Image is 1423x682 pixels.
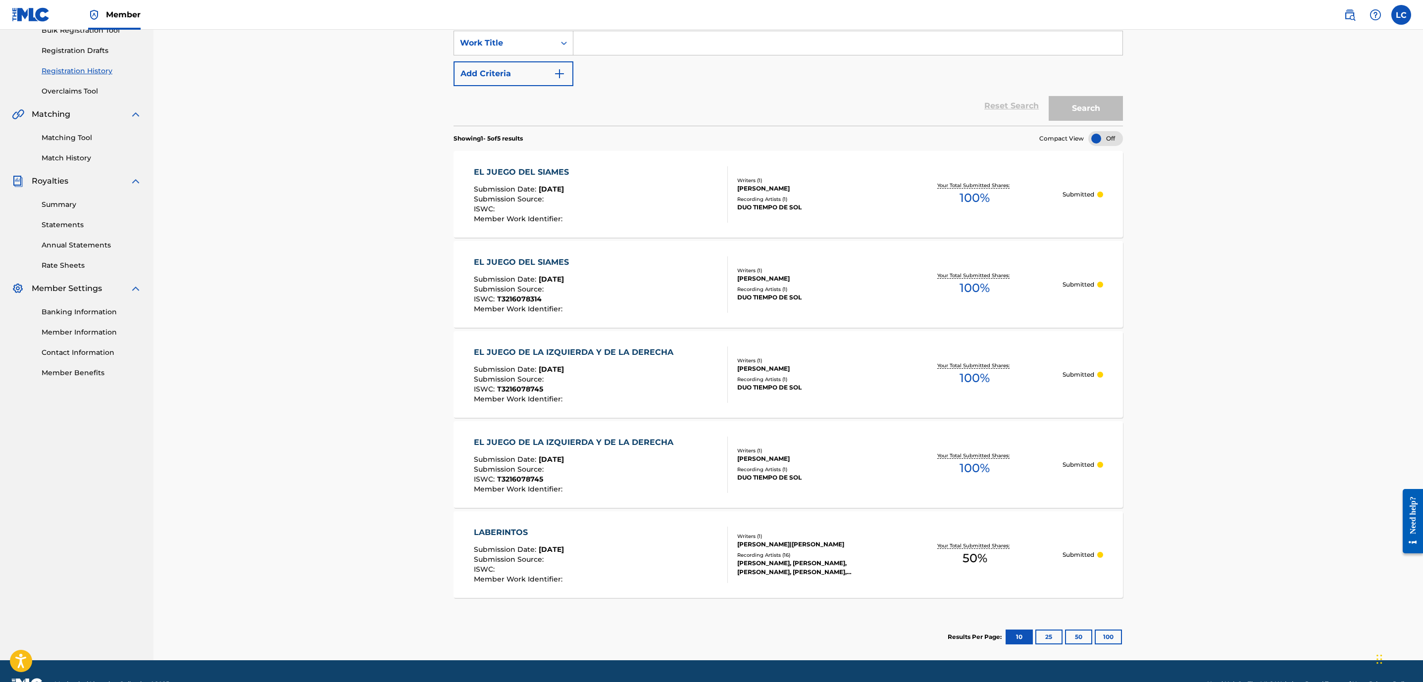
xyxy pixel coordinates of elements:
img: 9d2ae6d4665cec9f34b9.svg [554,68,565,80]
span: Matching [32,108,70,120]
a: Member Information [42,327,142,338]
button: 100 [1095,630,1122,644]
p: Showing 1 - 5 of 5 results [454,134,523,143]
p: Submitted [1063,460,1094,469]
div: DUO TIEMPO DE SOL [737,473,887,482]
span: ISWC : [474,385,497,393]
div: Recording Artists ( 1 ) [737,466,887,473]
div: Writers ( 1 ) [737,267,887,274]
img: expand [130,283,142,294]
span: 50 % [963,549,987,567]
div: DUO TIEMPO DE SOL [737,293,887,302]
img: help [1370,9,1381,21]
div: Writers ( 1 ) [737,177,887,184]
a: EL JUEGO DEL SIAMESSubmission Date:[DATE]Submission Source:ISWC:Member Work Identifier:Writers (1... [454,151,1123,238]
a: Bulk Registration Tool [42,25,142,36]
span: ISWC : [474,294,497,303]
div: Recording Artists ( 1 ) [737,286,887,293]
div: Recording Artists ( 1 ) [737,195,887,203]
div: [PERSON_NAME] [737,364,887,373]
img: search [1344,9,1356,21]
a: Banking Information [42,307,142,317]
div: Recording Artists ( 16 ) [737,551,887,559]
img: Matching [12,108,24,120]
span: Submission Date : [474,185,539,194]
div: EL JUEGO DE LA IZQUIERDA Y DE LA DERECHA [474,346,678,358]
a: Rate Sheets [42,260,142,271]
span: Compact View [1039,134,1084,143]
span: Submission Date : [474,275,539,284]
button: 50 [1065,630,1092,644]
span: Member Work Identifier : [474,485,565,493]
img: Royalties [12,175,24,187]
button: Add Criteria [454,61,573,86]
div: Work Title [460,37,549,49]
a: Matching Tool [42,133,142,143]
div: Drag [1376,644,1382,674]
div: Recording Artists ( 1 ) [737,376,887,383]
div: EL JUEGO DE LA IZQUIERDA Y DE LA DERECHA [474,437,678,448]
span: Member [106,9,141,20]
div: DUO TIEMPO DE SOL [737,203,887,212]
div: [PERSON_NAME] [737,184,887,193]
div: [PERSON_NAME]|[PERSON_NAME] [737,540,887,549]
img: expand [130,175,142,187]
span: Submission Source : [474,465,546,474]
iframe: Resource Center [1395,482,1423,561]
form: Search Form [454,31,1123,126]
p: Submitted [1063,190,1094,199]
div: [PERSON_NAME] [737,454,887,463]
span: ISWC : [474,565,497,574]
div: User Menu [1391,5,1411,25]
span: Submission Source : [474,375,546,384]
span: 100 % [960,369,990,387]
span: [DATE] [539,185,564,194]
span: Royalties [32,175,68,187]
p: Your Total Submitted Shares: [937,182,1012,189]
span: [DATE] [539,275,564,284]
div: EL JUEGO DEL SIAMES [474,256,574,268]
div: LABERINTOS [474,527,565,538]
div: Writers ( 1 ) [737,447,887,454]
p: Your Total Submitted Shares: [937,452,1012,459]
p: Results Per Page: [948,633,1004,641]
span: Member Settings [32,283,102,294]
div: DUO TIEMPO DE SOL [737,383,887,392]
span: 100 % [960,189,990,207]
span: [DATE] [539,365,564,374]
div: Writers ( 1 ) [737,533,887,540]
a: Registration History [42,66,142,76]
span: 100 % [960,459,990,477]
img: Top Rightsholder [88,9,100,21]
span: T3216078745 [497,475,543,484]
img: MLC Logo [12,7,50,22]
a: EL JUEGO DEL SIAMESSubmission Date:[DATE]Submission Source:ISWC:T3216078314Member Work Identifier... [454,241,1123,328]
p: Your Total Submitted Shares: [937,542,1012,549]
p: Submitted [1063,550,1094,559]
span: Submission Date : [474,455,539,464]
a: Registration Drafts [42,46,142,56]
p: Your Total Submitted Shares: [937,272,1012,279]
div: EL JUEGO DEL SIAMES [474,166,574,178]
span: Submission Source : [474,195,546,203]
span: Submission Source : [474,555,546,564]
a: Summary [42,199,142,210]
span: [DATE] [539,545,564,554]
span: 100 % [960,279,990,297]
a: Match History [42,153,142,163]
span: [DATE] [539,455,564,464]
a: Public Search [1340,5,1360,25]
a: EL JUEGO DE LA IZQUIERDA Y DE LA DERECHASubmission Date:[DATE]Submission Source:ISWC:T3216078745M... [454,421,1123,508]
div: [PERSON_NAME] [737,274,887,283]
span: T3216078314 [497,294,542,303]
a: Member Benefits [42,368,142,378]
span: ISWC : [474,475,497,484]
p: Submitted [1063,280,1094,289]
span: Member Work Identifier : [474,394,565,403]
iframe: Chat Widget [1373,634,1423,682]
a: Contact Information [42,347,142,358]
p: Submitted [1063,370,1094,379]
span: T3216078745 [497,385,543,393]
